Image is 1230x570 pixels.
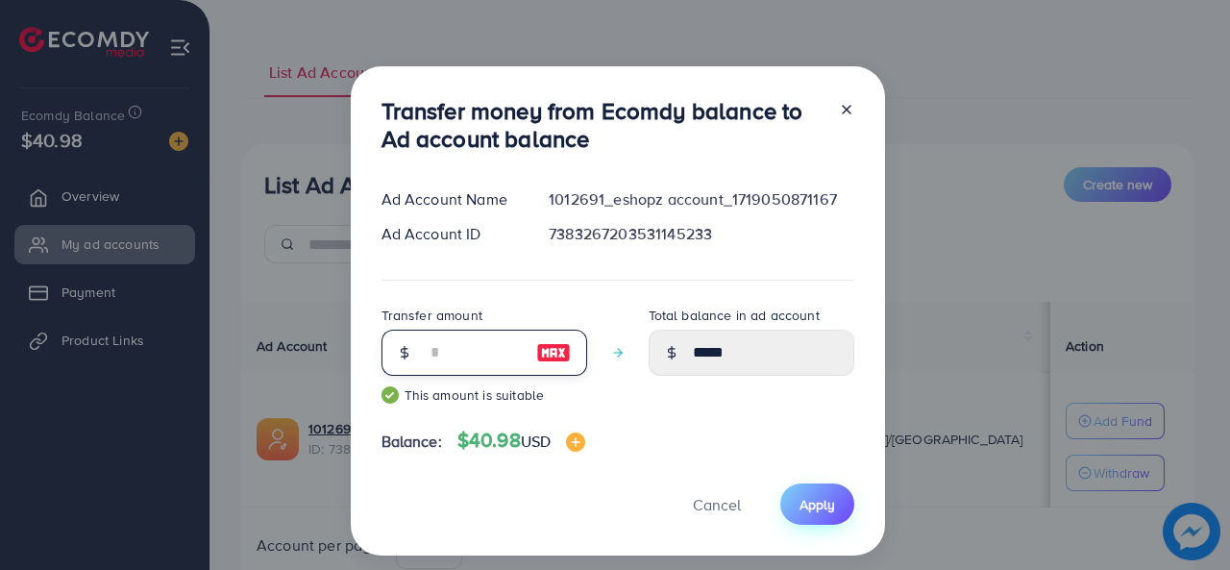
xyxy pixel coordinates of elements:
img: image [536,341,571,364]
small: This amount is suitable [381,385,587,405]
h4: $40.98 [457,429,585,453]
div: Ad Account ID [366,223,534,245]
div: Ad Account Name [366,188,534,211]
span: USD [521,431,551,452]
span: Apply [799,495,835,514]
span: Balance: [381,431,442,453]
label: Transfer amount [381,306,482,325]
button: Apply [780,483,854,525]
span: Cancel [693,494,741,515]
img: guide [381,386,399,404]
div: 1012691_eshopz account_1719050871167 [533,188,869,211]
img: image [566,433,585,452]
h3: Transfer money from Ecomdy balance to Ad account balance [381,97,824,153]
button: Cancel [669,483,765,525]
label: Total balance in ad account [649,306,820,325]
div: 7383267203531145233 [533,223,869,245]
